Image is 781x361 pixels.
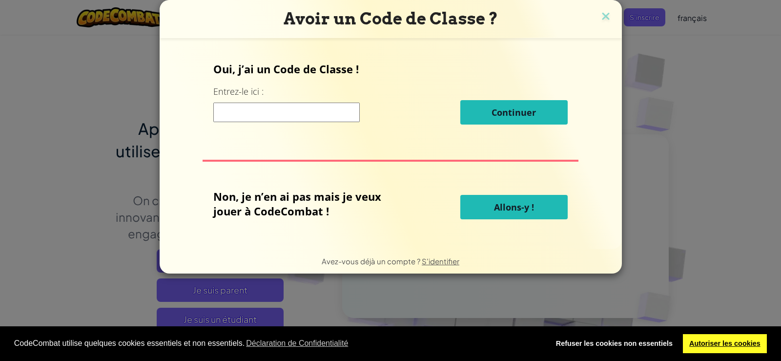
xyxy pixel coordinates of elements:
a: S'identifier [422,256,459,266]
span: Avez-vous déjà un compte ? [322,256,422,266]
p: Oui, j’ai un Code de Classe ! [213,62,568,76]
button: Allons-y ! [460,195,568,219]
span: Allons-y ! [494,201,534,213]
a: deny cookies [549,334,679,354]
img: close icon [599,10,612,24]
span: Avoir un Code de Classe ? [284,9,498,28]
button: Continuer [460,100,568,125]
span: CodeCombat utilise quelques cookies essentiels et non essentiels. [14,336,541,351]
a: learn more about cookies [245,336,349,351]
p: Non, je n’en ai pas mais je veux jouer à CodeCombat ! [213,189,411,218]
a: allow cookies [683,334,767,354]
label: Entrez-le ici : [213,85,264,98]
span: Continuer [492,106,536,118]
